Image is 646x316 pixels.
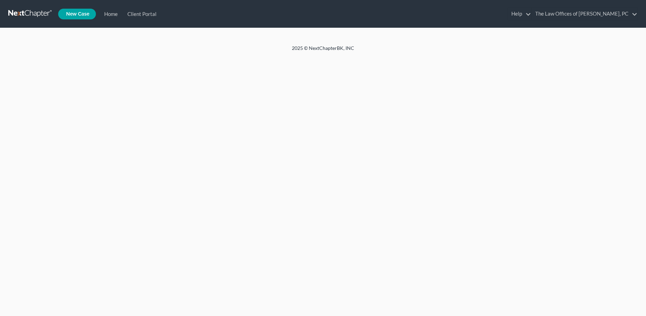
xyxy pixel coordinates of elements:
[126,45,520,57] div: 2025 © NextChapterBK, INC
[98,8,121,20] a: Home
[58,9,96,19] new-legal-case-button: New Case
[121,8,160,20] a: Client Portal
[508,8,531,20] a: Help
[532,8,637,20] a: The Law Offices of [PERSON_NAME], PC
